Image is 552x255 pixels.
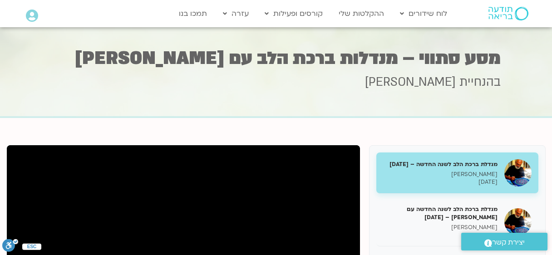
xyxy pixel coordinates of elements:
[488,7,528,20] img: תודעה בריאה
[492,236,525,249] span: יצירת קשר
[383,205,498,221] h5: מנדלת ברכת הלב לשנה החדשה עם [PERSON_NAME] – [DATE]
[395,5,452,22] a: לוח שידורים
[383,160,498,168] h5: מנדלת ברכת הלב לשנה החדשה – [DATE]
[504,159,532,186] img: מנדלת ברכת הלב לשנה החדשה – 11/09/24
[383,224,498,231] p: [PERSON_NAME]
[51,49,501,67] h1: מסע סתווי – מנדלות ברכת הלב עם [PERSON_NAME]
[218,5,253,22] a: עזרה
[459,74,501,90] span: בהנחיית
[383,231,498,239] p: [DATE]
[383,178,498,186] p: [DATE]
[334,5,389,22] a: ההקלטות שלי
[461,233,547,250] a: יצירת קשר
[383,171,498,178] p: [PERSON_NAME]
[174,5,212,22] a: תמכו בנו
[504,208,532,235] img: מנדלת ברכת הלב לשנה החדשה עם איתן קדמי – 18/09/24
[260,5,327,22] a: קורסים ופעילות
